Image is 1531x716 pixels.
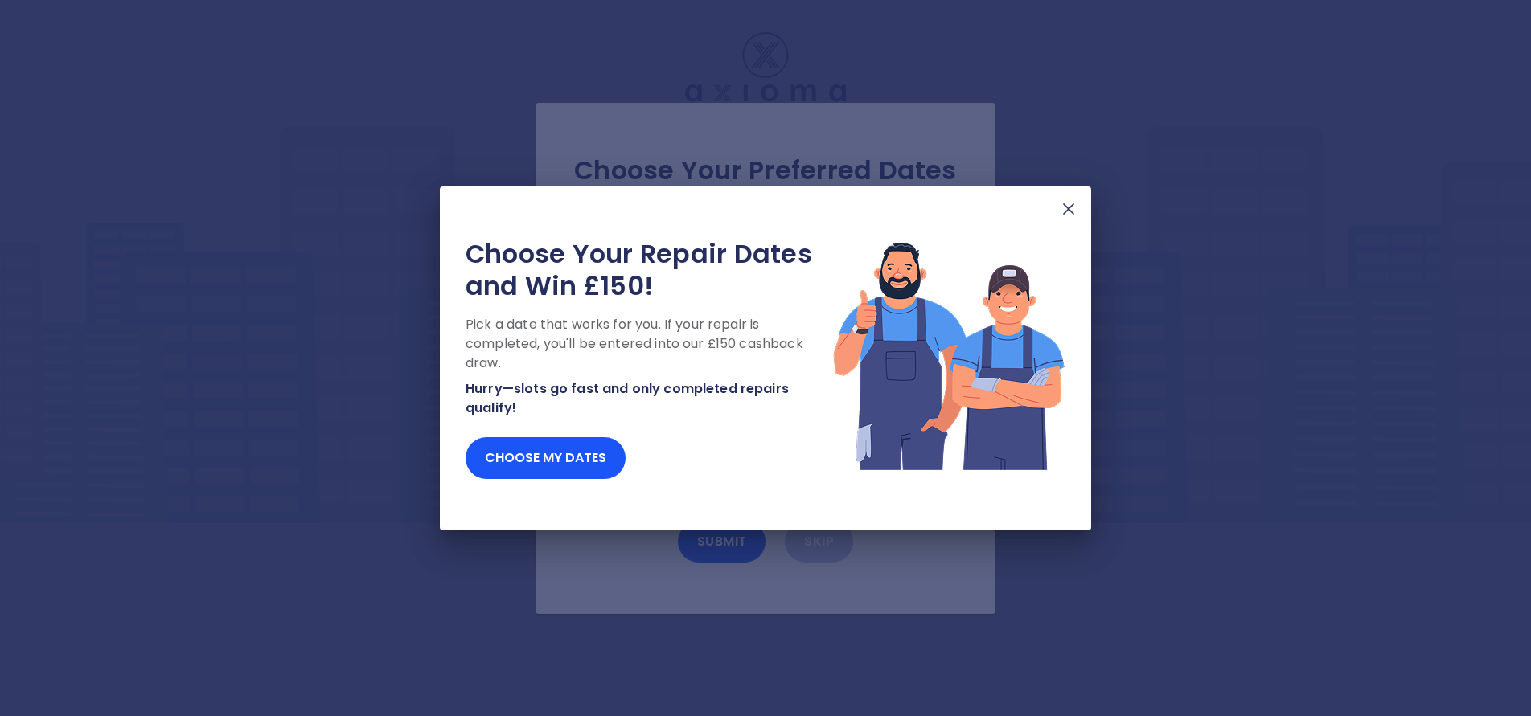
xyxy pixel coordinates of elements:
[466,238,832,302] h2: Choose Your Repair Dates and Win £150!
[832,238,1065,473] img: Lottery
[466,437,626,479] button: Choose my dates
[466,379,832,418] p: Hurry—slots go fast and only completed repairs qualify!
[1059,199,1078,219] img: X Mark
[466,315,832,373] p: Pick a date that works for you. If your repair is completed, you'll be entered into our £150 cash...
